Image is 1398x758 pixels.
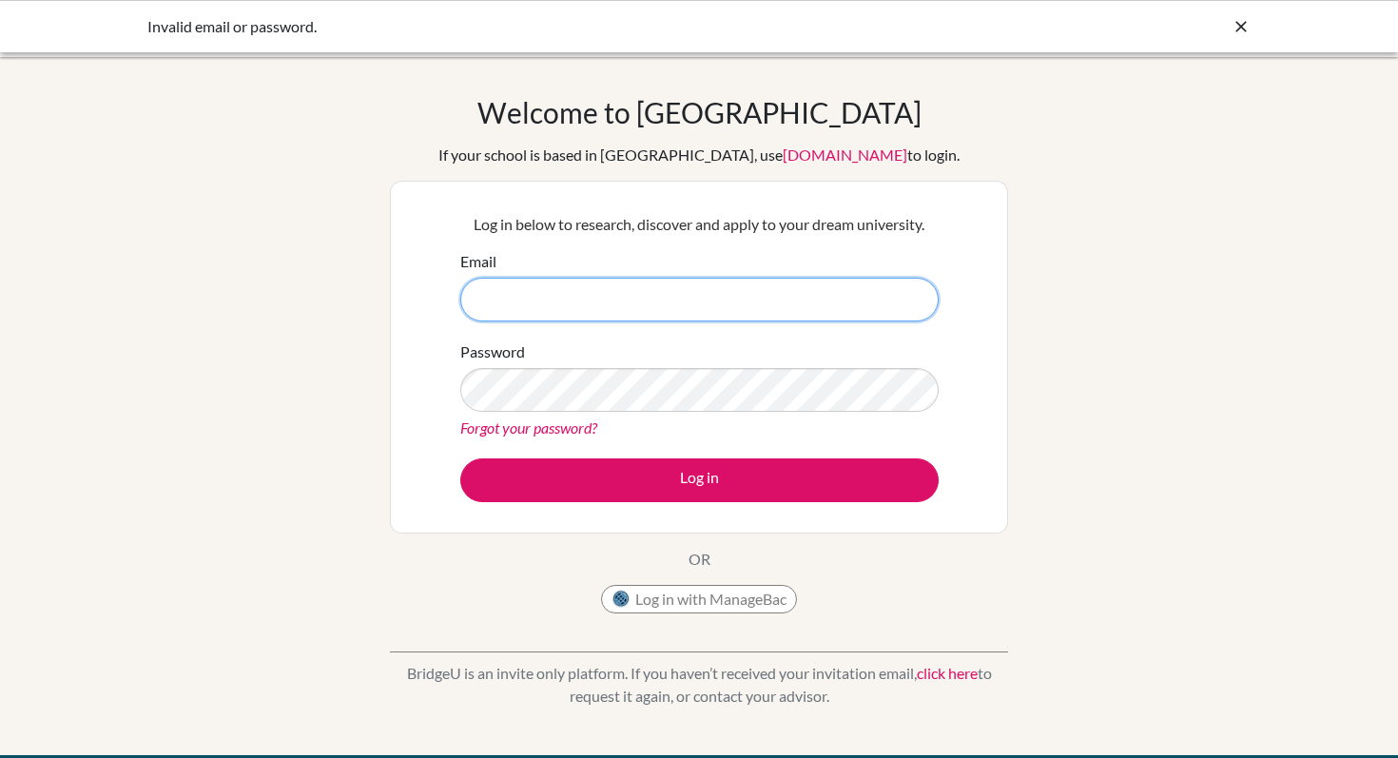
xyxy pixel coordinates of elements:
[783,146,907,164] a: [DOMAIN_NAME]
[601,585,797,613] button: Log in with ManageBac
[477,95,922,129] h1: Welcome to [GEOGRAPHIC_DATA]
[460,458,939,502] button: Log in
[460,418,597,437] a: Forgot your password?
[689,548,710,571] p: OR
[460,340,525,363] label: Password
[460,250,496,273] label: Email
[390,662,1008,708] p: BridgeU is an invite only platform. If you haven’t received your invitation email, to request it ...
[438,144,960,166] div: If your school is based in [GEOGRAPHIC_DATA], use to login.
[460,213,939,236] p: Log in below to research, discover and apply to your dream university.
[147,15,965,38] div: Invalid email or password.
[917,664,978,682] a: click here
